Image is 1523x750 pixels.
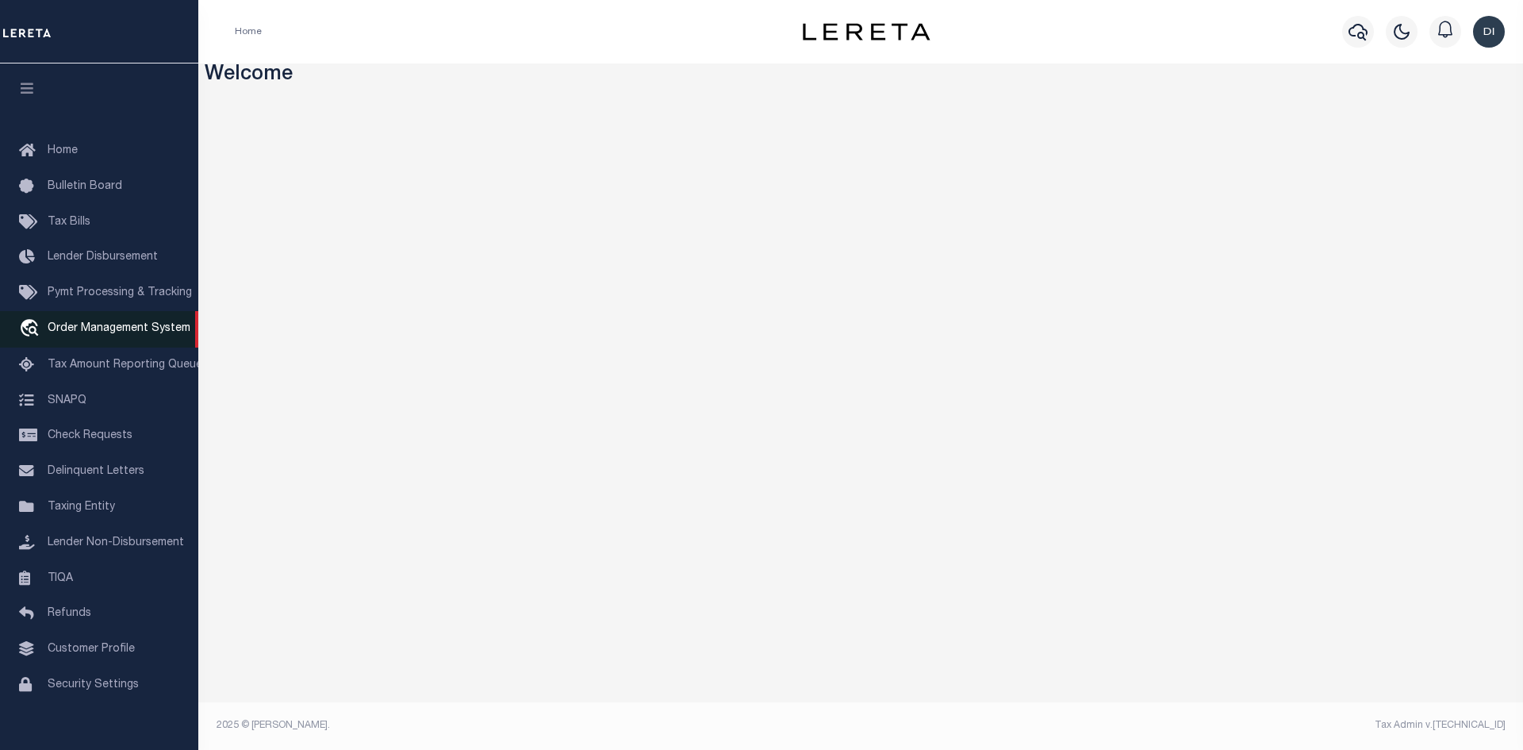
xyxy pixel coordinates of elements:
[48,466,144,477] span: Delinquent Letters
[48,537,184,548] span: Lender Non-Disbursement
[48,644,135,655] span: Customer Profile
[48,145,78,156] span: Home
[205,63,1517,88] h3: Welcome
[48,360,202,371] span: Tax Amount Reporting Queue
[48,608,91,619] span: Refunds
[48,287,192,298] span: Pymt Processing & Tracking
[205,718,861,733] div: 2025 © [PERSON_NAME].
[48,430,132,441] span: Check Requests
[48,502,115,513] span: Taxing Entity
[1473,16,1505,48] img: svg+xml;base64,PHN2ZyB4bWxucz0iaHR0cDovL3d3dy53My5vcmcvMjAwMC9zdmciIHBvaW50ZXItZXZlbnRzPSJub25lIi...
[48,181,122,192] span: Bulletin Board
[48,217,90,228] span: Tax Bills
[19,319,44,340] i: travel_explore
[873,718,1506,733] div: Tax Admin v.[TECHNICAL_ID]
[48,572,73,583] span: TIQA
[803,23,930,40] img: logo-dark.svg
[48,252,158,263] span: Lender Disbursement
[48,394,86,406] span: SNAPQ
[48,679,139,690] span: Security Settings
[235,25,262,39] li: Home
[48,323,190,334] span: Order Management System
